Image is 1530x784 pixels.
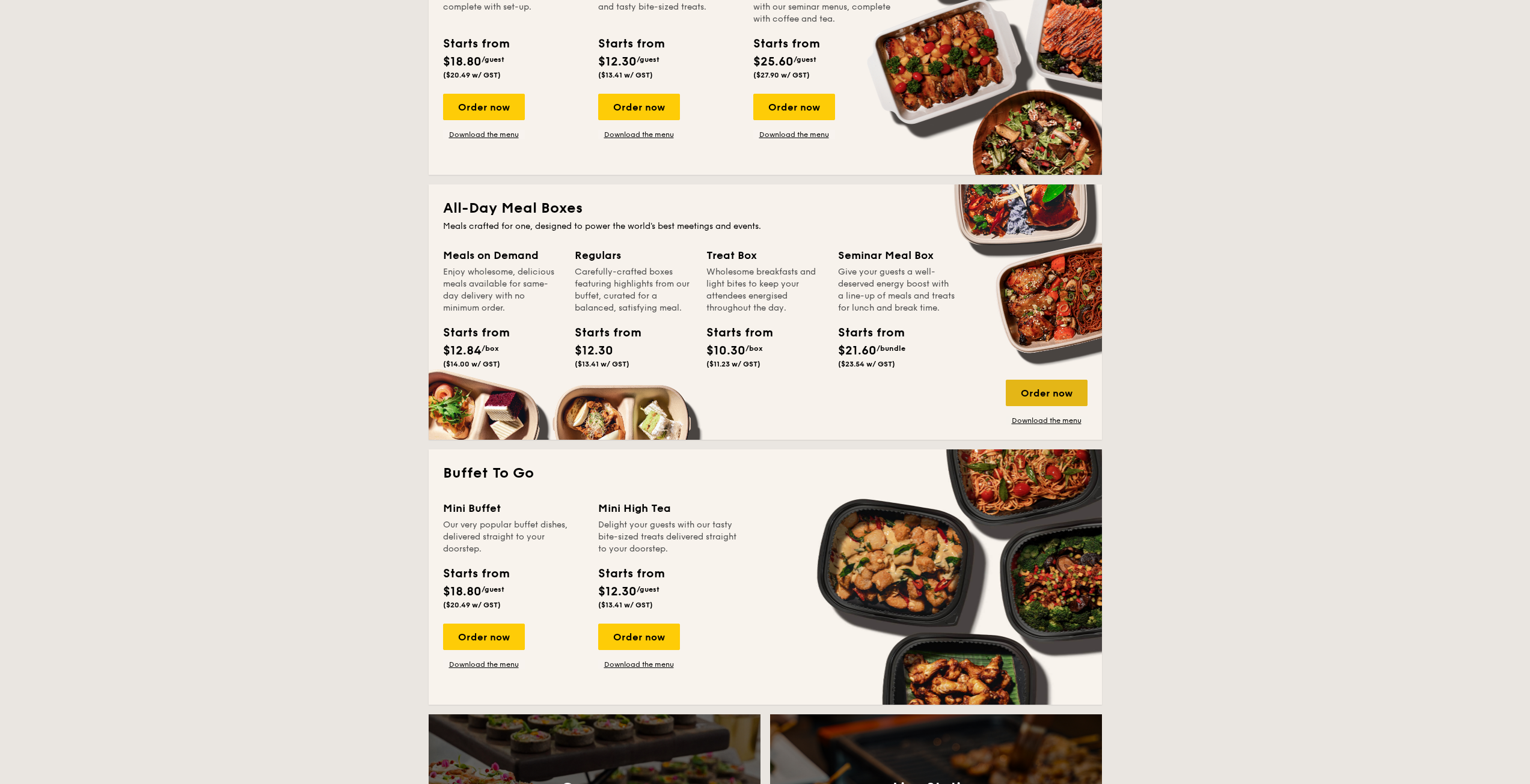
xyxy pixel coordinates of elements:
h2: All-Day Meal Boxes [443,199,1088,218]
span: $18.80 [443,585,482,599]
span: /box [745,344,763,353]
span: /guest [482,55,504,64]
div: Starts from [753,35,819,53]
span: /guest [794,55,816,64]
a: Download the menu [598,130,680,139]
span: ($13.41 w/ GST) [598,601,653,609]
span: $12.30 [598,55,637,69]
div: Starts from [575,324,629,342]
div: Meals on Demand [443,247,560,264]
span: ($23.54 w/ GST) [838,360,895,368]
span: /bundle [877,344,905,353]
div: Treat Box [706,247,824,264]
div: Order now [443,94,525,120]
span: ($13.41 w/ GST) [575,360,629,368]
span: /guest [637,585,659,594]
span: $12.84 [443,344,482,358]
div: Order now [443,624,525,650]
span: $21.60 [838,344,877,358]
div: Mini Buffet [443,500,584,517]
div: Enjoy wholesome, delicious meals available for same-day delivery with no minimum order. [443,266,560,314]
span: $10.30 [706,344,745,358]
span: /box [482,344,499,353]
a: Download the menu [1006,416,1088,425]
h2: Buffet To Go [443,464,1088,483]
span: ($20.49 w/ GST) [443,601,501,609]
div: Wholesome breakfasts and light bites to keep your attendees energised throughout the day. [706,266,824,314]
span: ($20.49 w/ GST) [443,71,501,79]
span: ($13.41 w/ GST) [598,71,653,79]
div: Starts from [598,565,664,583]
span: $18.80 [443,55,482,69]
div: Delight your guests with our tasty bite-sized treats delivered straight to your doorstep. [598,519,739,555]
div: Starts from [598,35,664,53]
span: ($11.23 w/ GST) [706,360,760,368]
a: Download the menu [598,660,680,669]
span: /guest [637,55,659,64]
div: Order now [598,624,680,650]
div: Seminar Meal Box [838,247,955,264]
div: Starts from [443,324,497,342]
a: Download the menu [443,130,525,139]
span: ($14.00 w/ GST) [443,360,500,368]
a: Download the menu [443,660,525,669]
div: Mini High Tea [598,500,739,517]
div: Starts from [443,35,509,53]
span: $25.60 [753,55,794,69]
div: Order now [1006,380,1088,406]
span: $12.30 [575,344,613,358]
div: Meals crafted for one, designed to power the world's best meetings and events. [443,220,1088,232]
div: Order now [598,94,680,120]
span: ($27.90 w/ GST) [753,71,810,79]
a: Download the menu [753,130,835,139]
div: Regulars [575,247,692,264]
div: Carefully-crafted boxes featuring highlights from our buffet, curated for a balanced, satisfying ... [575,266,692,314]
div: Starts from [706,324,760,342]
div: Order now [753,94,835,120]
span: /guest [482,585,504,594]
div: Starts from [838,324,892,342]
div: Starts from [443,565,509,583]
div: Our very popular buffet dishes, delivered straight to your doorstep. [443,519,584,555]
div: Give your guests a well-deserved energy boost with a line-up of meals and treats for lunch and br... [838,266,955,314]
span: $12.30 [598,585,637,599]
